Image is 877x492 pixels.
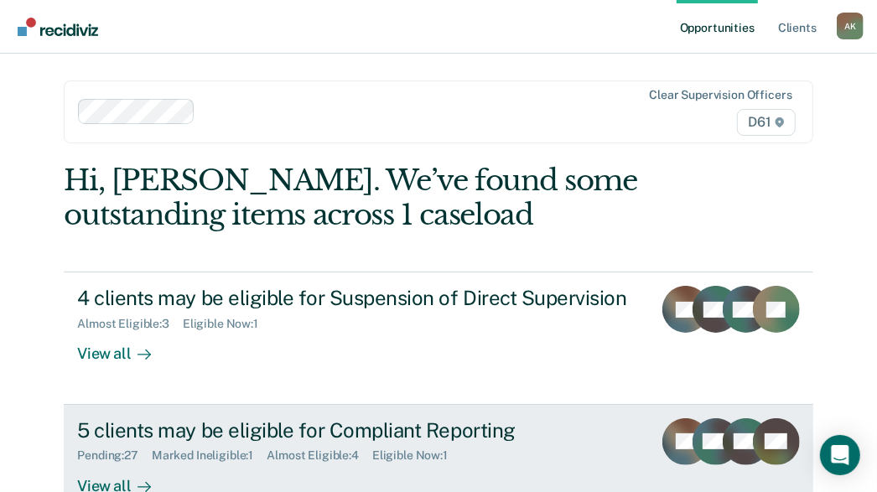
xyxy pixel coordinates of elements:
img: Recidiviz [18,18,98,36]
span: D61 [737,109,795,136]
div: Clear supervision officers [649,88,791,102]
div: Open Intercom Messenger [820,435,860,475]
div: Eligible Now : 1 [372,448,461,463]
button: Profile dropdown button [837,13,864,39]
div: Hi, [PERSON_NAME]. We’ve found some outstanding items across 1 caseload [64,163,663,232]
div: Pending : 27 [77,448,152,463]
div: A K [837,13,864,39]
div: Marked Ineligible : 1 [152,448,267,463]
div: Almost Eligible : 4 [267,448,372,463]
div: 4 clients may be eligible for Suspension of Direct Supervision [77,286,638,310]
div: Almost Eligible : 3 [77,317,183,331]
a: 4 clients may be eligible for Suspension of Direct SupervisionAlmost Eligible:3Eligible Now:1View... [64,272,812,404]
div: Eligible Now : 1 [183,317,272,331]
div: View all [77,331,171,364]
div: 5 clients may be eligible for Compliant Reporting [77,418,638,443]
